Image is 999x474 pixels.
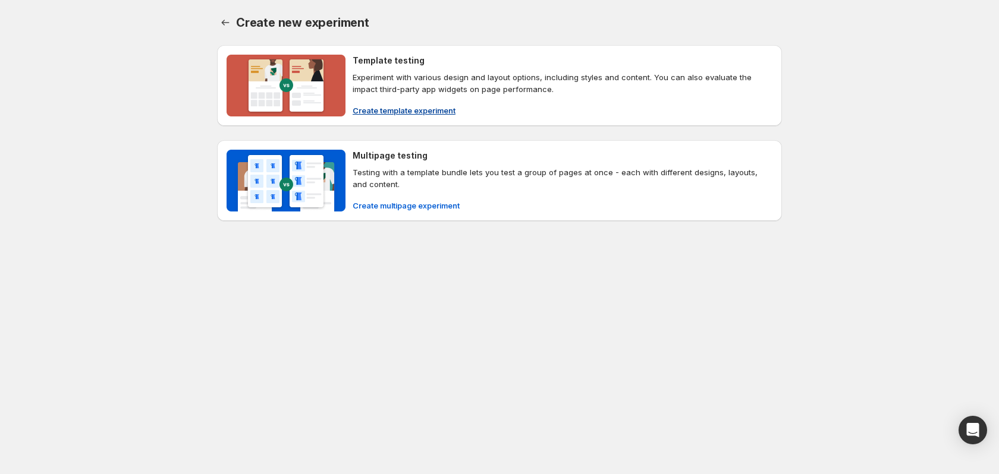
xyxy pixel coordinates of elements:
[353,200,460,211] span: Create multipage experiment
[227,55,345,116] img: Template testing
[353,55,425,67] h4: Template testing
[353,166,772,190] p: Testing with a template bundle lets you test a group of pages at once - each with different desig...
[353,71,772,95] p: Experiment with various design and layout options, including styles and content. You can also eva...
[353,105,455,116] span: Create template experiment
[227,150,345,211] img: Multipage testing
[959,416,987,444] div: Open Intercom Messenger
[217,14,234,31] button: Back
[236,15,369,30] span: Create new experiment
[353,150,428,162] h4: Multipage testing
[345,196,467,215] button: Create multipage experiment
[345,101,463,120] button: Create template experiment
